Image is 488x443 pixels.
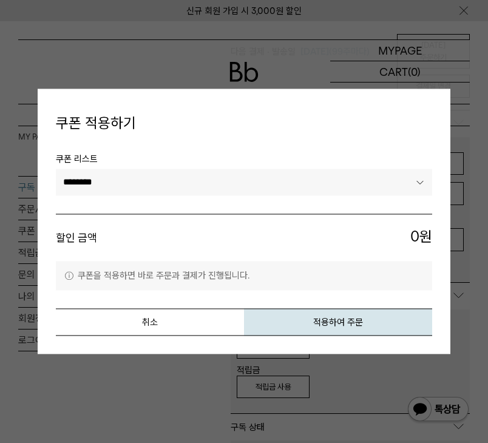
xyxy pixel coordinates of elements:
[244,309,432,336] button: 적용하여 주문
[56,107,432,140] h4: 쿠폰 적용하기
[56,309,244,336] button: 취소
[244,226,432,249] span: 원
[410,226,419,247] span: 0
[56,262,432,291] p: 쿠폰을 적용하면 바로 주문과 결제가 진행됩니다.
[56,231,97,244] strong: 할인 금액
[56,152,432,169] span: 쿠폰 리스트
